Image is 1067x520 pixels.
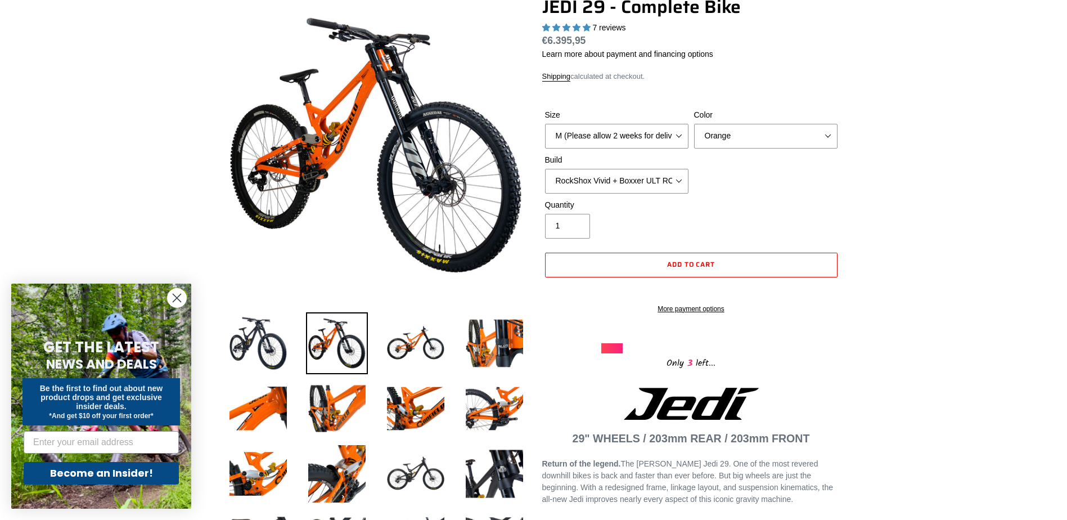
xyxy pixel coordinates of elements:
p: The [PERSON_NAME] Jedi 29. One of the most revered downhill bikes is back and faster than ever be... [542,458,840,505]
a: Shipping [542,72,571,82]
strong: Return of the legend. [542,459,621,468]
img: Load image into Gallery viewer, JEDI 29 - Complete Bike [385,312,447,374]
label: Build [545,154,688,166]
img: Load image into Gallery viewer, JEDI 29 - Complete Bike [306,443,368,505]
div: Only left... [601,353,781,371]
button: Add to cart [545,253,838,277]
img: Load image into Gallery viewer, JEDI 29 - Complete Bike [306,378,368,440]
input: Enter your email address [24,431,179,454]
a: More payment options [545,304,838,314]
span: Add to cart [667,259,715,270]
span: NEWS AND DEALS [46,355,157,373]
span: €6.395,95 [542,35,586,46]
strong: 29" WHEELS / 203mm REAR / 203mm FRONT [573,432,810,445]
span: 3 [684,356,696,370]
img: Load image into Gallery viewer, JEDI 29 - Complete Bike [463,378,525,440]
span: 5.00 stars [542,23,593,32]
button: Become an Insider! [24,462,179,485]
span: Be the first to find out about new product drops and get exclusive insider deals. [40,384,163,411]
img: Load image into Gallery viewer, JEDI 29 - Complete Bike [463,312,525,374]
span: 7 reviews [592,23,625,32]
span: *And get $10 off your first order* [49,412,153,420]
img: Load image into Gallery viewer, JEDI 29 - Complete Bike [385,378,447,440]
label: Color [694,109,838,121]
img: Jedi Logo [624,388,759,420]
div: calculated at checkout. [542,71,840,82]
label: Size [545,109,688,121]
img: Load image into Gallery viewer, JEDI 29 - Complete Bike [227,378,289,440]
a: Learn more about payment and financing options [542,50,713,59]
img: Load image into Gallery viewer, JEDI 29 - Complete Bike [385,443,447,505]
label: Quantity [545,199,688,211]
img: Load image into Gallery viewer, JEDI 29 - Complete Bike [306,312,368,374]
img: Load image into Gallery viewer, JEDI 29 - Complete Bike [463,443,525,505]
span: GET THE LATEST [43,337,159,357]
img: Load image into Gallery viewer, JEDI 29 - Complete Bike [227,312,289,374]
button: Close dialog [167,288,187,308]
img: Load image into Gallery viewer, JEDI 29 - Complete Bike [227,443,289,505]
